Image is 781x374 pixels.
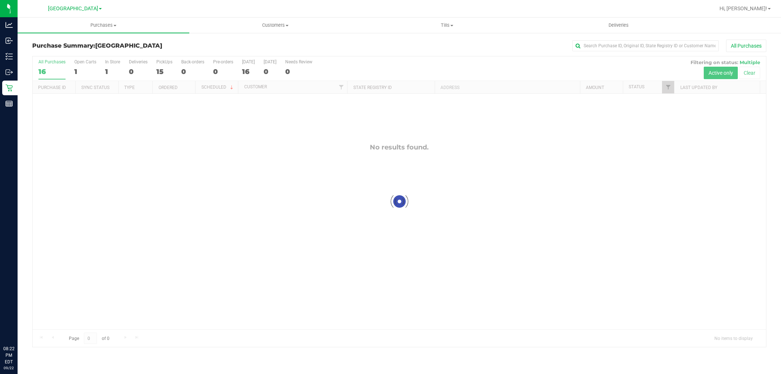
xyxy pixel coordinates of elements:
[361,22,532,29] span: Tills
[5,100,13,107] inline-svg: Reports
[726,40,766,52] button: All Purchases
[5,68,13,76] inline-svg: Outbound
[5,21,13,29] inline-svg: Analytics
[190,22,361,29] span: Customers
[5,37,13,44] inline-svg: Inbound
[189,18,361,33] a: Customers
[18,18,189,33] a: Purchases
[18,22,189,29] span: Purchases
[533,18,704,33] a: Deliveries
[7,315,29,337] iframe: Resource center
[719,5,767,11] span: Hi, [PERSON_NAME]!
[361,18,533,33] a: Tills
[32,42,277,49] h3: Purchase Summary:
[572,40,719,51] input: Search Purchase ID, Original ID, State Registry ID or Customer Name...
[3,345,14,365] p: 08:22 PM EDT
[5,84,13,92] inline-svg: Retail
[5,53,13,60] inline-svg: Inventory
[48,5,98,12] span: [GEOGRAPHIC_DATA]
[599,22,639,29] span: Deliveries
[3,365,14,371] p: 09/22
[95,42,162,49] span: [GEOGRAPHIC_DATA]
